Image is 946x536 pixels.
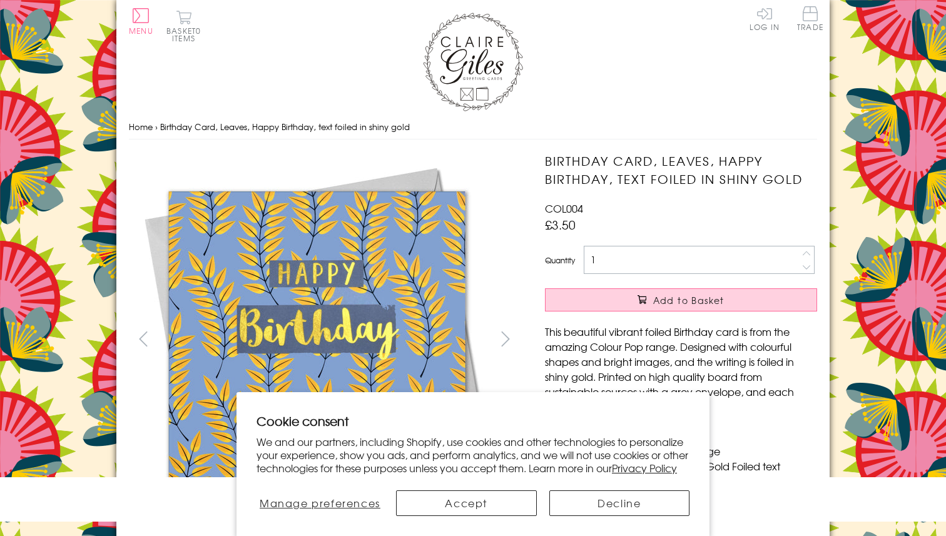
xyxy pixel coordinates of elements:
[750,6,780,31] a: Log In
[172,25,201,44] span: 0 items
[257,435,689,474] p: We and our partners, including Shopify, use cookies and other technologies to personalize your ex...
[129,114,817,140] nav: breadcrumbs
[520,152,895,527] img: Birthday Card, Leaves, Happy Birthday, text foiled in shiny gold
[545,216,576,233] span: £3.50
[166,10,201,42] button: Basket0 items
[423,13,523,111] img: Claire Giles Greetings Cards
[797,6,823,31] span: Trade
[160,121,410,133] span: Birthday Card, Leaves, Happy Birthday, text foiled in shiny gold
[653,294,725,306] span: Add to Basket
[129,325,157,353] button: prev
[257,412,689,430] h2: Cookie consent
[545,201,583,216] span: COL004
[396,490,537,516] button: Accept
[612,460,677,475] a: Privacy Policy
[492,325,520,353] button: next
[260,495,380,510] span: Manage preferences
[545,255,575,266] label: Quantity
[129,8,153,34] button: Menu
[129,25,153,36] span: Menu
[545,288,817,311] button: Add to Basket
[545,324,817,414] p: This beautiful vibrant foiled Birthday card is from the amazing Colour Pop range. Designed with c...
[545,152,817,188] h1: Birthday Card, Leaves, Happy Birthday, text foiled in shiny gold
[549,490,690,516] button: Decline
[257,490,384,516] button: Manage preferences
[155,121,158,133] span: ›
[129,121,153,133] a: Home
[797,6,823,33] a: Trade
[129,152,504,527] img: Birthday Card, Leaves, Happy Birthday, text foiled in shiny gold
